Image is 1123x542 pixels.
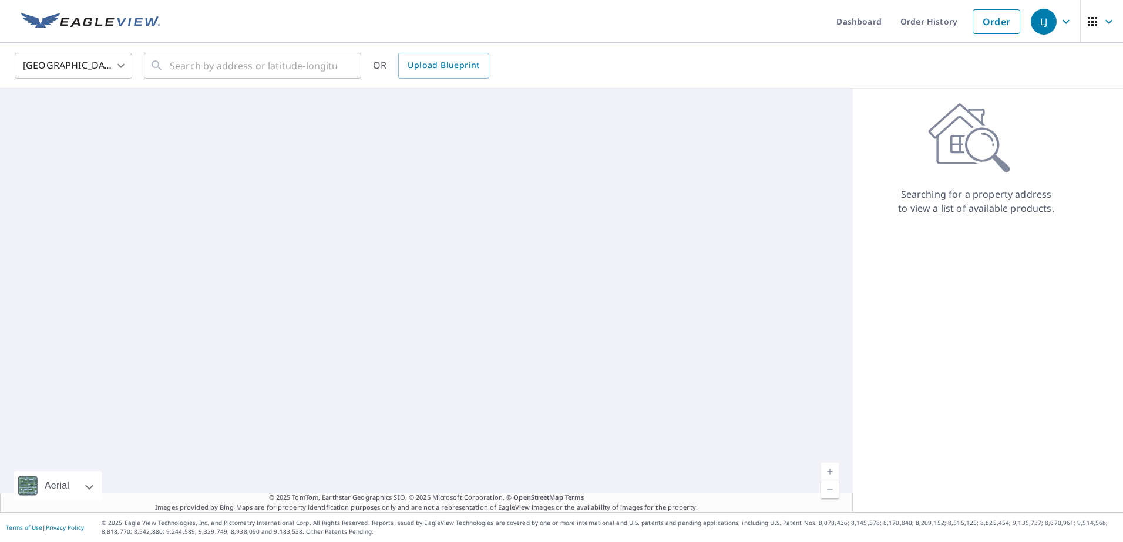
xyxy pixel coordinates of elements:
a: Privacy Policy [46,523,84,531]
div: [GEOGRAPHIC_DATA] [15,49,132,82]
a: Current Level 5, Zoom In [821,463,839,480]
p: Searching for a property address to view a list of available products. [897,187,1055,215]
div: OR [373,53,489,79]
a: Terms of Use [6,523,42,531]
div: Aerial [14,471,102,500]
a: Current Level 5, Zoom Out [821,480,839,498]
p: | [6,524,84,531]
div: LJ [1031,9,1057,35]
a: Terms [565,493,584,502]
p: © 2025 Eagle View Technologies, Inc. and Pictometry International Corp. All Rights Reserved. Repo... [102,519,1117,536]
a: OpenStreetMap [513,493,563,502]
a: Order [973,9,1020,34]
img: EV Logo [21,13,160,31]
span: © 2025 TomTom, Earthstar Geographics SIO, © 2025 Microsoft Corporation, © [269,493,584,503]
a: Upload Blueprint [398,53,489,79]
div: Aerial [41,471,73,500]
input: Search by address or latitude-longitude [170,49,337,82]
span: Upload Blueprint [408,58,479,73]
